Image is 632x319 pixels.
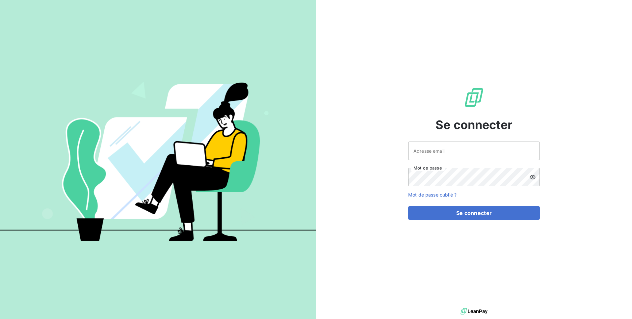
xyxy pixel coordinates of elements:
[408,192,457,198] a: Mot de passe oublié ?
[463,87,485,108] img: Logo LeanPay
[461,306,487,316] img: logo
[408,206,540,220] button: Se connecter
[408,142,540,160] input: placeholder
[435,116,513,134] span: Se connecter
